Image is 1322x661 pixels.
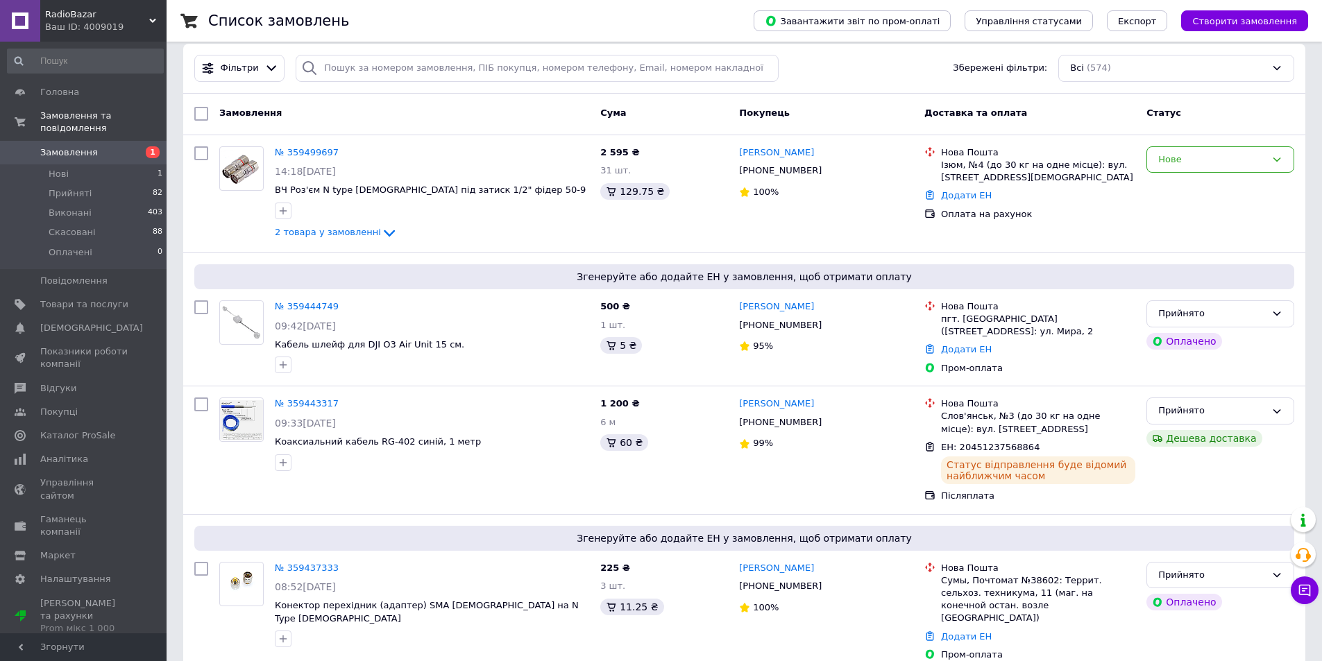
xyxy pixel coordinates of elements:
a: Додати ЕН [941,344,992,354]
div: Нова Пошта [941,562,1135,574]
a: Фото товару [219,146,264,191]
span: 6 м [600,417,616,427]
div: Нова Пошта [941,146,1135,159]
div: Оплата на рахунок [941,208,1135,221]
a: 2 товара у замовленні [275,227,398,237]
div: [PHONE_NUMBER] [736,316,824,334]
span: Фільтри [221,62,259,75]
div: Ваш ID: 4009019 [45,21,167,33]
div: 60 ₴ [600,434,648,451]
span: Налаштування [40,573,111,585]
span: 09:33[DATE] [275,418,336,429]
a: Додати ЕН [941,631,992,642]
a: Фото товару [219,300,264,345]
div: 129.75 ₴ [600,183,670,200]
span: 403 [148,207,162,219]
span: Згенеруйте або додайте ЕН у замовлення, щоб отримати оплату [200,531,1289,545]
button: Завантажити звіт по пром-оплаті [754,10,951,31]
div: Прийнято [1158,568,1266,583]
span: Прийняті [49,187,92,200]
input: Пошук за номером замовлення, ПІБ покупця, номером телефону, Email, номером накладної [296,55,779,82]
span: 100% [753,187,779,197]
div: [PHONE_NUMBER] [736,413,824,431]
span: 14:18[DATE] [275,166,336,177]
span: Каталог ProSale [40,429,115,442]
span: RadioBazar [45,8,149,21]
div: Післяплата [941,490,1135,502]
img: Фото товару [220,150,263,187]
span: 225 ₴ [600,563,630,573]
div: Prom мікс 1 000 [40,622,128,635]
span: 31 шт. [600,165,631,175]
div: Прийнято [1158,307,1266,321]
span: (574) [1087,62,1111,73]
a: Коаксиальний кабель RG-402 синій, 1 метр [275,436,481,447]
span: Виконані [49,207,92,219]
span: Завантажити звіт по пром-оплаті [765,15,940,27]
div: Сумы, Почтомат №38602: Террит. сельхоз. техникума, 11 (маг. на конечной остан. возле [GEOGRAPHIC_... [941,574,1135,625]
span: Гаманець компанії [40,513,128,538]
span: Замовлення [40,146,98,159]
h1: Список замовлень [208,12,349,29]
button: Експорт [1107,10,1168,31]
span: 1 шт. [600,320,625,330]
div: Оплачено [1146,333,1221,350]
span: 88 [153,226,162,239]
a: № 359443317 [275,398,339,409]
img: Фото товару [220,400,263,440]
a: Кабель шлейф для DJI O3 Air Unit 15 см. [275,339,464,350]
a: ВЧ Роз'єм N type [DEMOGRAPHIC_DATA] під затиск 1/2" фідер 50-9 [275,184,586,195]
span: Маркет [40,549,76,562]
span: 99% [753,438,773,448]
div: Прийнято [1158,404,1266,418]
a: [PERSON_NAME] [739,146,814,160]
button: Управління статусами [965,10,1093,31]
a: № 359499697 [275,147,339,157]
a: [PERSON_NAME] [739,397,814,411]
span: [DEMOGRAPHIC_DATA] [40,322,143,334]
div: пгт. [GEOGRAPHIC_DATA] ([STREET_ADDRESS]: ул. Мира, 2 [941,313,1135,338]
div: Статус відправлення буде відомий найближчим часом [941,456,1135,484]
div: Пром-оплата [941,649,1135,661]
div: 5 ₴ [600,337,642,354]
span: 82 [153,187,162,200]
button: Створити замовлення [1181,10,1308,31]
span: Створити замовлення [1192,16,1297,26]
span: Управління сайтом [40,477,128,501]
span: Управління статусами [976,16,1082,26]
span: [PERSON_NAME] та рахунки [40,597,128,635]
div: Оплачено [1146,594,1221,610]
img: Фото товару [220,304,263,341]
div: Ізюм, №4 (до 30 кг на одне місце): вул. [STREET_ADDRESS][DEMOGRAPHIC_DATA] [941,159,1135,184]
span: 95% [753,341,773,351]
button: Чат з покупцем [1291,576,1319,604]
span: Аналітика [40,453,88,465]
div: Пром-оплата [941,362,1135,375]
span: 0 [158,246,162,259]
span: Скасовані [49,226,96,239]
span: Оплачені [49,246,92,259]
span: 1 200 ₴ [600,398,639,409]
img: Фото товару [220,567,263,601]
span: Експорт [1118,16,1157,26]
span: Товари та послуги [40,298,128,311]
span: Покупець [739,108,790,118]
span: Збережені фільтри: [953,62,1047,75]
span: 3 шт. [600,581,625,591]
span: Статус [1146,108,1181,118]
span: Головна [40,86,79,98]
span: ЕН: 20451237568864 [941,442,1040,452]
a: [PERSON_NAME] [739,562,814,575]
div: [PHONE_NUMBER] [736,162,824,180]
div: Слов'янськ, №3 (до 30 кг на одне місце): вул. [STREET_ADDRESS] [941,410,1135,435]
div: Нове [1158,153,1266,167]
span: Показники роботи компанії [40,345,128,370]
a: [PERSON_NAME] [739,300,814,314]
a: Створити замовлення [1167,15,1308,26]
span: Конектор перехідник (адаптер) SMA [DEMOGRAPHIC_DATA] на N Type [DEMOGRAPHIC_DATA] [275,600,579,624]
span: 500 ₴ [600,301,630,311]
span: Cума [600,108,626,118]
a: Фото товару [219,562,264,606]
span: 100% [753,602,779,612]
div: Нова Пошта [941,397,1135,410]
